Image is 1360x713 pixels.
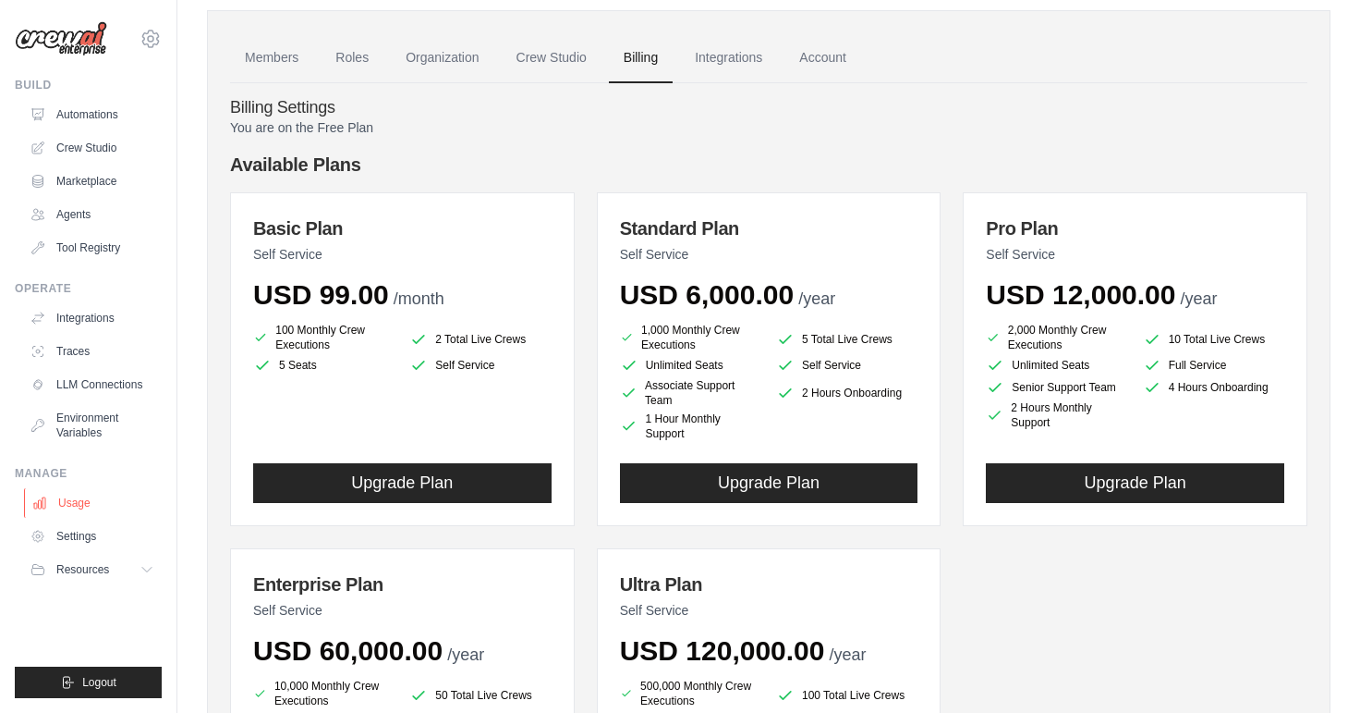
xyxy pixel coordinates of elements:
a: Automations [22,100,162,129]
div: Manage [15,466,162,481]
span: USD 6,000.00 [620,279,794,310]
span: Resources [56,562,109,577]
iframe: Chat Widget [1268,624,1360,713]
a: Usage [24,488,164,518]
li: Self Service [409,356,551,375]
p: Self Service [620,245,918,264]
li: 1 Hour Monthly Support [620,412,761,441]
span: USD 60,000.00 [253,635,443,666]
li: 100 Total Live Crews [776,682,917,708]
p: Self Service [986,245,1284,264]
li: Unlimited Seats [620,356,761,375]
a: Environment Variables [22,403,162,448]
span: USD 99.00 [253,279,389,310]
a: Crew Studio [22,133,162,163]
li: 2,000 Monthly Crew Executions [986,323,1127,352]
li: Full Service [1143,356,1284,375]
button: Resources [22,555,162,584]
span: /year [830,645,867,664]
a: Marketplace [22,166,162,196]
span: /year [1180,289,1217,308]
button: Upgrade Plan [620,463,918,503]
li: 100 Monthly Crew Executions [253,323,395,352]
p: You are on the Free Plan [230,118,1307,137]
h4: Billing Settings [230,98,1307,118]
a: LLM Connections [22,370,162,400]
li: Self Service [776,356,917,375]
li: Associate Support Team [620,378,761,408]
p: Self Service [620,601,918,620]
span: USD 12,000.00 [986,279,1175,310]
span: USD 120,000.00 [620,635,825,666]
h3: Basic Plan [253,215,552,241]
li: 500,000 Monthly Crew Executions [620,679,761,708]
a: Roles [321,33,383,83]
a: Account [784,33,861,83]
a: Settings [22,522,162,551]
h3: Enterprise Plan [253,572,552,597]
button: Upgrade Plan [253,463,552,503]
p: Self Service [253,245,552,264]
li: 5 Seats [253,356,395,375]
li: Unlimited Seats [986,356,1127,375]
a: Members [230,33,313,83]
p: Self Service [253,601,552,620]
a: Agents [22,200,162,229]
li: 1,000 Monthly Crew Executions [620,323,761,352]
li: 2 Hours Onboarding [776,378,917,408]
img: Logo [15,21,107,56]
li: 10 Total Live Crews [1143,326,1284,352]
span: /year [447,645,484,664]
h3: Ultra Plan [620,572,918,597]
li: 50 Total Live Crews [409,682,551,708]
button: Logout [15,667,162,698]
a: Crew Studio [502,33,601,83]
span: /month [394,289,444,308]
h3: Standard Plan [620,215,918,241]
li: 2 Hours Monthly Support [986,400,1127,430]
li: 4 Hours Onboarding [1143,378,1284,397]
a: Billing [609,33,673,83]
div: Operate [15,281,162,296]
h4: Available Plans [230,152,1307,178]
a: Traces [22,337,162,366]
li: 2 Total Live Crews [409,326,551,352]
h3: Pro Plan [986,215,1284,241]
a: Tool Registry [22,233,162,263]
a: Organization [391,33,493,83]
li: 5 Total Live Crews [776,326,917,352]
a: Integrations [22,303,162,333]
span: /year [798,289,835,308]
div: Build [15,78,162,92]
span: Logout [82,675,116,690]
a: Integrations [680,33,777,83]
li: 10,000 Monthly Crew Executions [253,679,395,708]
button: Upgrade Plan [986,463,1284,503]
li: Senior Support Team [986,378,1127,397]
